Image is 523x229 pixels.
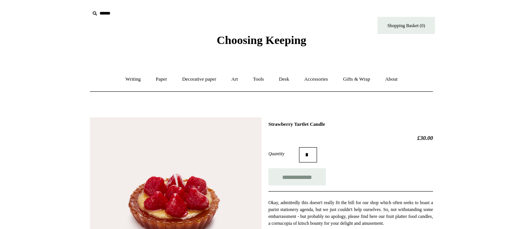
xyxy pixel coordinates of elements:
a: Paper [149,69,174,89]
h1: Strawberry Tartlet Candle [268,121,433,127]
h2: £30.00 [268,135,433,141]
a: Choosing Keeping [217,40,306,45]
a: Art [224,69,245,89]
p: Okay, admittedly this doesn't really fit the bill for our shop which often seeks to boast a puris... [268,199,433,227]
a: Decorative paper [175,69,223,89]
span: Choosing Keeping [217,34,306,46]
label: Quantity [268,150,299,157]
a: Desk [272,69,296,89]
a: Shopping Basket (0) [378,17,435,34]
a: Tools [246,69,271,89]
a: Accessories [297,69,335,89]
a: Writing [119,69,148,89]
a: Gifts & Wrap [336,69,377,89]
a: About [378,69,405,89]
